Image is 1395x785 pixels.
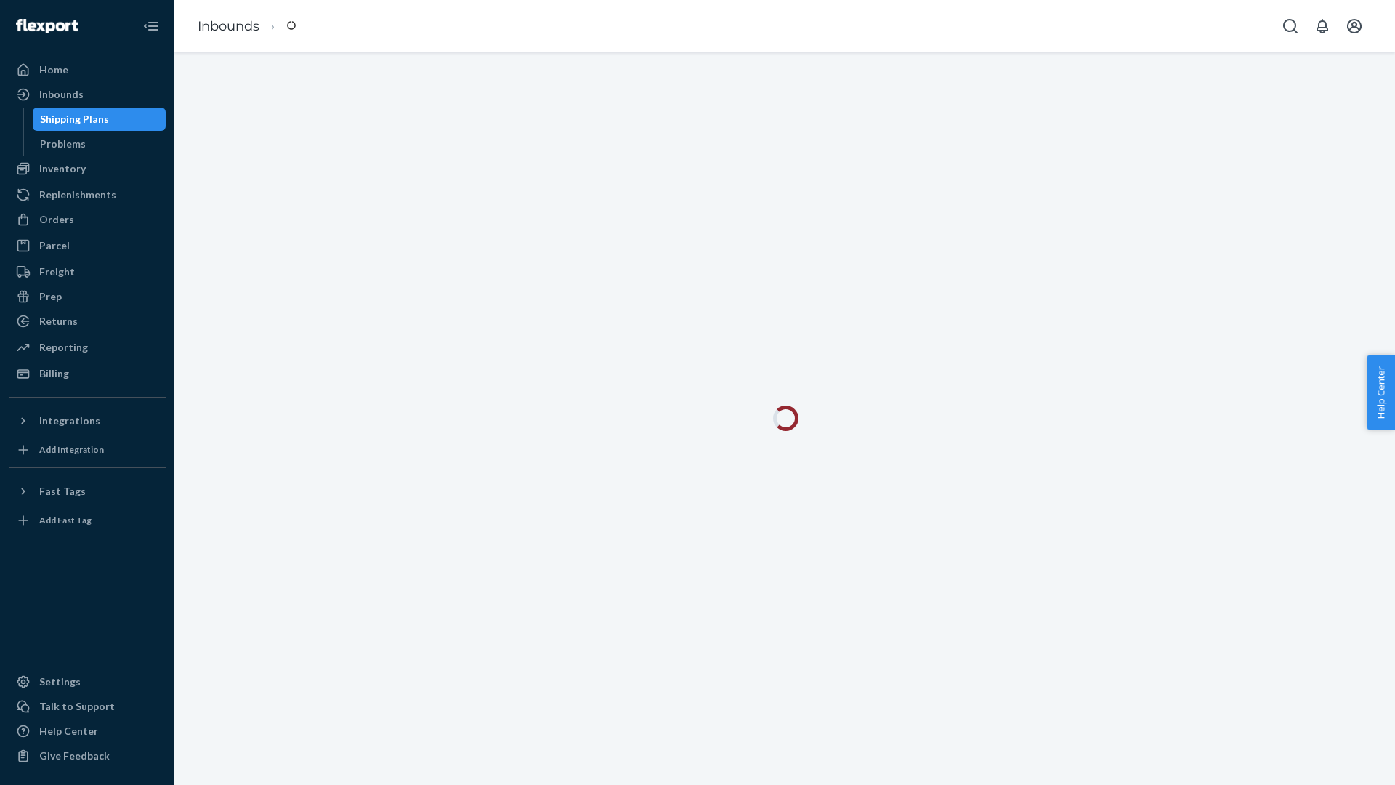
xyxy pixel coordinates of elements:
div: Parcel [39,238,70,253]
a: Add Integration [9,438,166,462]
img: Flexport logo [16,19,78,33]
a: Orders [9,208,166,231]
div: Freight [39,265,75,279]
div: Home [39,63,68,77]
ol: breadcrumbs [186,5,307,48]
button: Open account menu [1340,12,1369,41]
a: Inbounds [9,83,166,106]
div: Talk to Support [39,699,115,714]
button: Fast Tags [9,480,166,503]
div: Inbounds [39,87,84,102]
div: Billing [39,366,69,381]
a: Replenishments [9,183,166,206]
div: Inventory [39,161,86,176]
a: Inbounds [198,18,259,34]
a: Problems [33,132,166,156]
button: Integrations [9,409,166,432]
a: Billing [9,362,166,385]
div: Integrations [39,414,100,428]
a: Help Center [9,720,166,743]
div: Prep [39,289,62,304]
a: Returns [9,310,166,333]
div: Reporting [39,340,88,355]
div: Orders [39,212,74,227]
div: Give Feedback [39,749,110,763]
a: Freight [9,260,166,283]
button: Help Center [1367,355,1395,430]
div: Problems [40,137,86,151]
a: Talk to Support [9,695,166,718]
div: Add Fast Tag [39,514,92,526]
button: Open notifications [1308,12,1337,41]
button: Close Navigation [137,12,166,41]
a: Settings [9,670,166,693]
button: Give Feedback [9,744,166,768]
a: Inventory [9,157,166,180]
a: Shipping Plans [33,108,166,131]
a: Home [9,58,166,81]
div: Add Integration [39,443,104,456]
a: Parcel [9,234,166,257]
div: Replenishments [39,188,116,202]
a: Reporting [9,336,166,359]
div: Help Center [39,724,98,738]
a: Prep [9,285,166,308]
div: Settings [39,675,81,689]
div: Returns [39,314,78,329]
button: Open Search Box [1276,12,1305,41]
a: Add Fast Tag [9,509,166,532]
div: Shipping Plans [40,112,109,126]
div: Fast Tags [39,484,86,499]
